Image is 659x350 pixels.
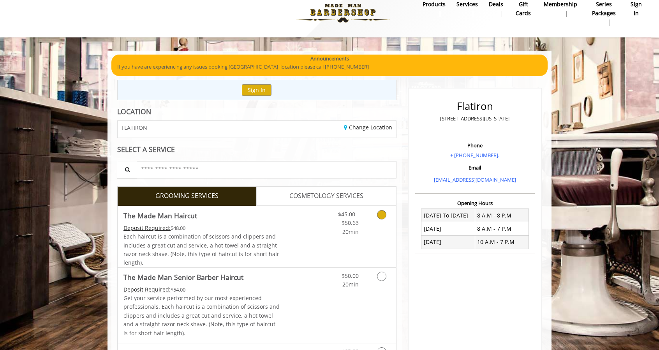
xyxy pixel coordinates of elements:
[434,176,516,183] a: [EMAIL_ADDRESS][DOMAIN_NAME]
[421,222,475,235] td: [DATE]
[123,233,279,266] span: Each haircut is a combination of scissors and clippers and includes a great cut and service, a ho...
[421,235,475,249] td: [DATE]
[417,115,533,123] p: [STREET_ADDRESS][US_STATE]
[342,228,359,235] span: 20min
[117,107,151,116] b: LOCATION
[242,84,271,95] button: Sign In
[123,224,171,232] span: This service needs some Advance to be paid before we block your appointment
[122,125,147,131] span: FLATIRON
[475,235,529,249] td: 10 A.M - 7 P.M
[117,146,396,153] div: SELECT A SERVICE
[117,161,137,179] button: Service Search
[417,101,533,112] h2: Flatiron
[123,224,280,232] div: $48.00
[415,200,535,206] h3: Opening Hours
[344,124,392,131] a: Change Location
[475,209,529,222] td: 8 A.M - 8 P.M
[123,210,197,221] b: The Made Man Haircut
[289,191,363,201] span: COSMETOLOGY SERVICES
[475,222,529,235] td: 8 A.M - 7 P.M
[450,152,499,159] a: + [PHONE_NUMBER].
[421,209,475,222] td: [DATE] To [DATE]
[417,165,533,170] h3: Email
[338,210,359,226] span: $45.00 - $50.63
[155,191,218,201] span: GROOMING SERVICES
[417,143,533,148] h3: Phone
[123,285,280,294] div: $54.00
[310,55,349,63] b: Announcements
[123,272,243,283] b: The Made Man Senior Barber Haircut
[123,286,171,293] span: This service needs some Advance to be paid before we block your appointment
[123,294,280,338] p: Get your service performed by our most experienced professionals. Each haircut is a combination o...
[117,63,542,71] p: If you have are experiencing any issues booking [GEOGRAPHIC_DATA] location please call [PHONE_NUM...
[342,281,359,288] span: 20min
[342,272,359,279] span: $50.00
